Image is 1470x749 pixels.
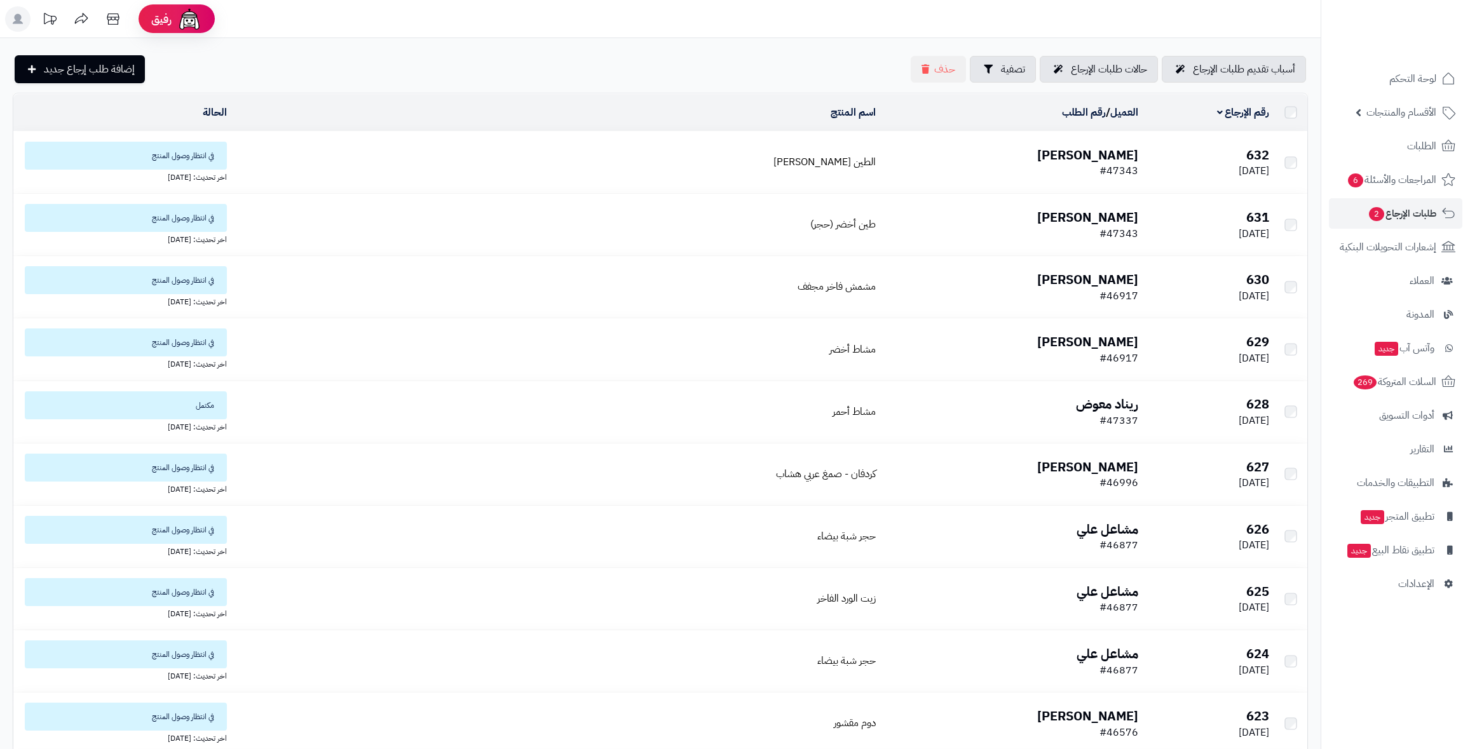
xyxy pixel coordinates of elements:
[1239,413,1269,428] span: [DATE]
[18,731,227,744] div: اخر تحديث: [DATE]
[18,482,227,495] div: اخر تحديث: [DATE]
[1246,706,1269,725] b: 623
[1406,306,1434,323] span: المدونة
[1410,440,1434,458] span: التقارير
[810,217,876,232] span: طين أخضر (حجر)
[18,544,227,557] div: اخر تحديث: [DATE]
[1329,367,1462,397] a: السلات المتروكة269
[1239,226,1269,241] span: [DATE]
[1329,64,1462,94] a: لوحة التحكم
[25,142,227,170] span: في انتظار وصول المنتج
[44,62,135,77] span: إضافة طلب إرجاع جديد
[1347,173,1363,187] span: 6
[1329,569,1462,599] a: الإعدادات
[1246,457,1269,476] b: 627
[1037,270,1138,289] b: [PERSON_NAME]
[1329,434,1462,464] a: التقارير
[1077,644,1138,663] b: مشاعل علي
[1329,400,1462,431] a: أدوات التسويق
[1071,62,1147,77] span: حالات طلبات الإرجاع
[1340,238,1436,256] span: إشعارات التحويلات البنكية
[1246,582,1269,601] b: 625
[1110,105,1138,120] a: العميل
[177,6,202,32] img: ai-face.png
[881,94,1143,131] td: /
[25,328,227,356] span: في انتظار وصول المنتج
[1099,163,1138,179] span: #47343
[1246,208,1269,227] b: 631
[817,591,876,606] a: زيت الورد الفاخر
[1099,600,1138,615] span: #46877
[776,466,876,482] a: كردفان - صمغ عربي هشاب
[1037,208,1138,227] b: [PERSON_NAME]
[1239,663,1269,678] span: [DATE]
[1246,270,1269,289] b: 630
[1329,535,1462,565] a: تطبيق نقاط البيعجديد
[1099,226,1138,241] span: #47343
[911,56,966,83] button: حذف
[798,279,876,294] a: مشمش فاخر مجفف
[1246,332,1269,351] b: 629
[1062,105,1106,120] a: رقم الطلب
[817,529,876,544] span: حجر شبة بيضاء
[1037,457,1138,476] b: [PERSON_NAME]
[1329,165,1462,195] a: المراجعات والأسئلة6
[1329,266,1462,296] a: العملاء
[1239,288,1269,304] span: [DATE]
[831,105,876,120] a: اسم المنتج
[1357,474,1434,492] span: التطبيقات والخدمات
[1037,145,1138,165] b: [PERSON_NAME]
[1329,299,1462,330] a: المدونة
[1352,373,1436,391] span: السلات المتروكة
[1239,600,1269,615] span: [DATE]
[25,204,227,232] span: في انتظار وصول المنتج
[834,715,876,731] a: دوم مقشور
[15,55,145,83] a: إضافة طلب إرجاع جديد
[1329,501,1462,532] a: تطبيق المتجرجديد
[1037,332,1138,351] b: [PERSON_NAME]
[18,419,227,433] div: اخر تحديث: [DATE]
[1099,413,1138,428] span: #47337
[1329,131,1462,161] a: الطلبات
[203,105,227,120] a: الحالة
[1077,582,1138,601] b: مشاعل علي
[1359,508,1434,525] span: تطبيق المتجر
[18,232,227,245] div: اخر تحديث: [DATE]
[18,294,227,307] div: اخر تحديث: [DATE]
[829,342,876,357] span: مشاط أخضر
[1329,333,1462,363] a: وآتس آبجديد
[1246,644,1269,663] b: 624
[1329,232,1462,262] a: إشعارات التحويلات البنكية
[1217,105,1270,120] a: رقم الإرجاع
[1099,475,1138,490] span: #46996
[817,653,876,668] a: حجر شبة بيضاء
[1077,520,1138,539] b: مشاعل علي
[1379,407,1434,424] span: أدوات التسويق
[25,578,227,606] span: في انتظار وصول المنتج
[25,266,227,294] span: في انتظار وصول المنتج
[1329,198,1462,229] a: طلبات الإرجاع2
[1193,62,1295,77] span: أسباب تقديم طلبات الإرجاع
[1368,205,1436,222] span: طلبات الإرجاع
[25,703,227,731] span: في انتظار وصول المنتج
[25,640,227,668] span: في انتظار وصول المنتج
[1375,342,1398,356] span: جديد
[1001,62,1025,77] span: تصفية
[1239,351,1269,366] span: [DATE]
[1347,171,1436,189] span: المراجعات والأسئلة
[833,404,876,419] span: مشاط أحمر
[1099,351,1138,366] span: #46917
[1353,375,1377,389] span: 269
[1366,104,1436,121] span: الأقسام والمنتجات
[1037,706,1138,725] b: [PERSON_NAME]
[1361,510,1384,524] span: جديد
[773,154,876,170] a: الطين [PERSON_NAME]
[18,668,227,682] div: اخر تحديث: [DATE]
[1410,272,1434,290] span: العملاء
[1099,288,1138,304] span: #46917
[1099,537,1138,553] span: #46877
